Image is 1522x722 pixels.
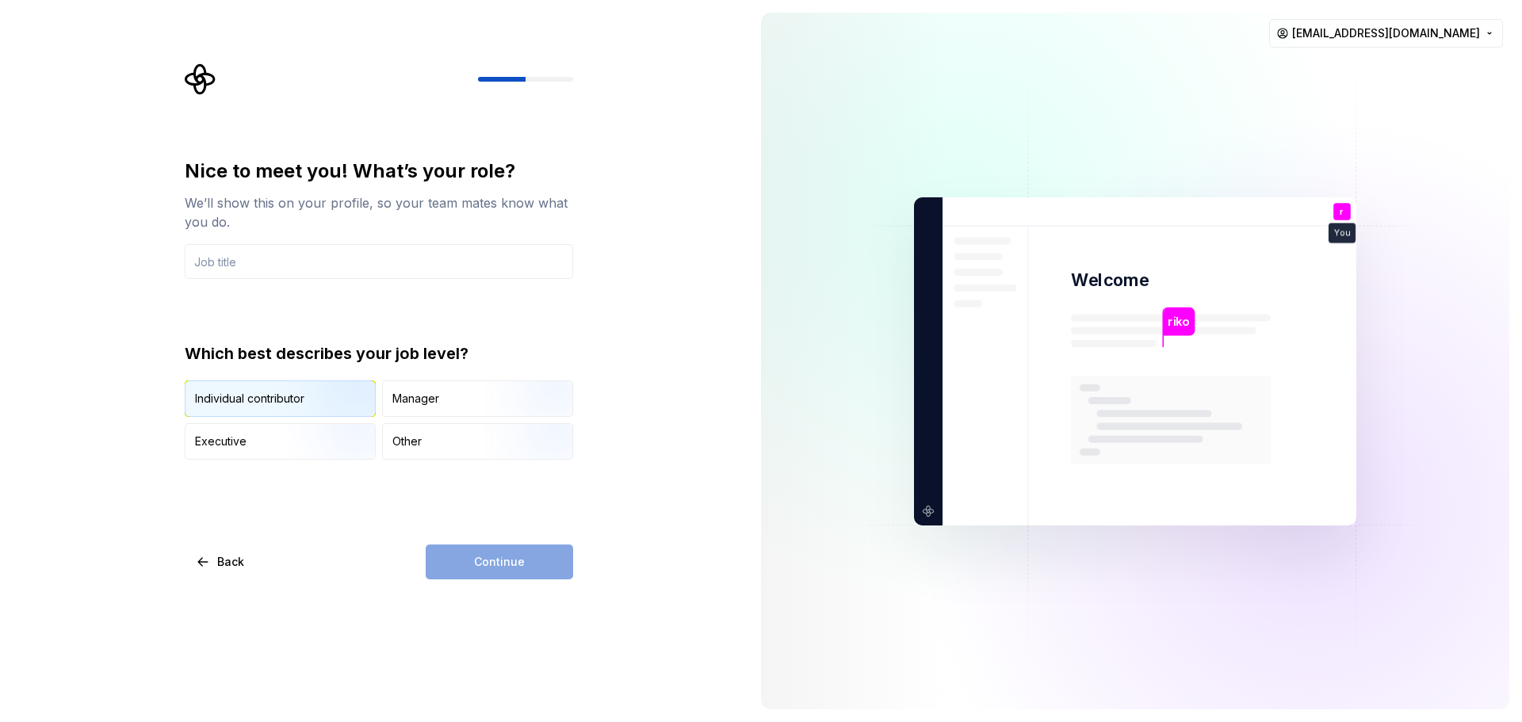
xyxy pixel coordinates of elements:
[217,554,244,570] span: Back
[185,193,573,231] div: We’ll show this on your profile, so your team mates know what you do.
[185,544,258,579] button: Back
[1269,19,1503,48] button: [EMAIL_ADDRESS][DOMAIN_NAME]
[1292,25,1480,41] span: [EMAIL_ADDRESS][DOMAIN_NAME]
[1071,269,1149,292] p: Welcome
[185,63,216,95] svg: Supernova Logo
[195,391,304,407] div: Individual contributor
[185,342,573,365] div: Which best describes your job level?
[1168,312,1189,330] p: riko
[392,391,439,407] div: Manager
[185,159,573,184] div: Nice to meet you! What’s your role?
[392,434,422,449] div: Other
[1340,207,1344,216] p: r
[1334,228,1350,237] p: You
[185,244,573,279] input: Job title
[195,434,247,449] div: Executive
